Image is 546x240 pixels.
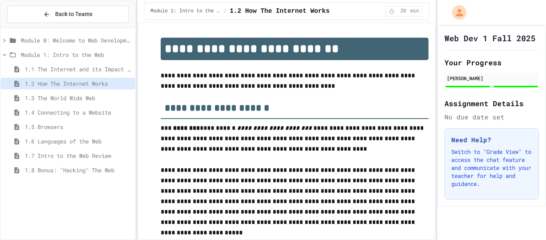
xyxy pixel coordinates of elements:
[25,108,132,117] span: 1.4 Connecting to a Website
[410,8,419,14] span: min
[151,8,221,14] span: Module 1: Intro to the Web
[25,123,132,131] span: 1.5 Browsers
[21,50,132,59] span: Module 1: Intro to the Web
[25,151,132,160] span: 1.7 Intro to the Web Review
[444,3,468,22] div: My Account
[444,57,539,68] h2: Your Progress
[7,6,129,23] button: Back to Teams
[25,137,132,145] span: 1.6 Languages of the Web
[451,148,532,188] p: Switch to "Grade View" to access the chat feature and communicate with your teacher for help and ...
[21,36,132,44] span: Module 0: Welcome to Web Development
[25,79,132,88] span: 1.2 How The Internet Works
[25,94,132,102] span: 1.3 The World Wide Web
[224,8,227,14] span: /
[397,8,410,14] span: 20
[444,98,539,109] h2: Assignment Details
[230,6,330,16] span: 1.2 How The Internet Works
[447,75,536,82] div: [PERSON_NAME]
[25,65,132,73] span: 1.1 The Internet and its Impact on Society
[444,32,536,44] h1: Web Dev 1 Fall 2025
[55,10,92,18] span: Back to Teams
[451,135,532,145] h3: Need Help?
[25,166,132,174] span: 1.8 Bonus: "Hacking" The Web
[444,112,539,122] div: No due date set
